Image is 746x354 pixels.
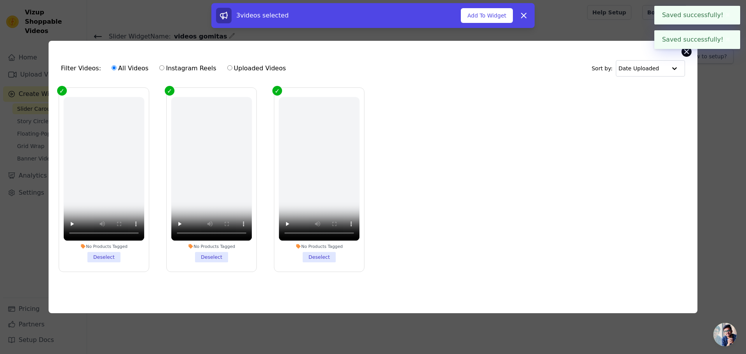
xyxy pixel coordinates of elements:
[171,244,252,249] div: No Products Tagged
[723,35,732,44] button: Close
[654,6,740,24] div: Saved successfully!
[236,12,289,19] span: 3 videos selected
[713,323,737,346] a: Chat abierto
[682,47,691,56] button: Close modal
[227,63,286,73] label: Uploaded Videos
[723,10,732,20] button: Close
[111,63,149,73] label: All Videos
[279,244,359,249] div: No Products Tagged
[592,60,685,77] div: Sort by:
[654,30,740,49] div: Saved successfully!
[63,244,144,249] div: No Products Tagged
[61,59,290,77] div: Filter Videos:
[461,8,513,23] button: Add To Widget
[159,63,216,73] label: Instagram Reels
